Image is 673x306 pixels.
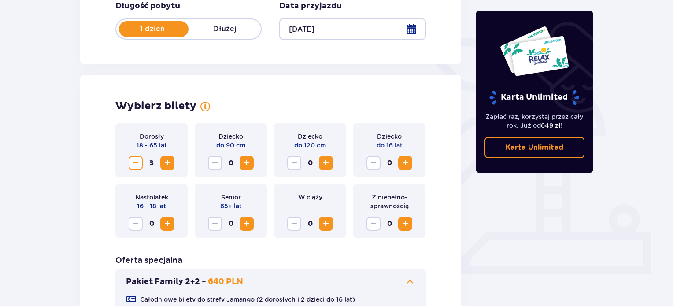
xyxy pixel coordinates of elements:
[115,100,196,113] p: Wybierz bilety
[506,143,563,152] p: Karta Unlimited
[126,277,206,287] p: Pakiet Family 2+2 -
[294,141,326,150] p: do 120 cm
[303,156,317,170] span: 0
[135,193,168,202] p: Nastolatek
[224,217,238,231] span: 0
[366,217,381,231] button: Decrease
[287,217,301,231] button: Decrease
[160,217,174,231] button: Increase
[398,217,412,231] button: Increase
[484,112,585,130] p: Zapłać raz, korzystaj przez cały rok. Już od !
[126,277,415,287] button: Pakiet Family 2+2 -640 PLN
[140,295,355,304] p: Całodniowe bilety do strefy Jamango (2 dorosłych i 2 dzieci do 16 lat)
[287,156,301,170] button: Decrease
[279,1,342,11] p: Data przyjazdu
[382,156,396,170] span: 0
[221,193,241,202] p: Senior
[240,156,254,170] button: Increase
[220,202,242,210] p: 65+ lat
[160,156,174,170] button: Increase
[115,1,180,11] p: Długość pobytu
[484,137,585,158] a: Karta Unlimited
[144,156,159,170] span: 3
[541,122,561,129] span: 649 zł
[208,277,243,287] p: 640 PLN
[137,141,167,150] p: 18 - 65 lat
[377,132,402,141] p: Dziecko
[398,156,412,170] button: Increase
[218,132,243,141] p: Dziecko
[137,202,166,210] p: 16 - 18 lat
[360,193,418,210] p: Z niepełno­sprawnością
[488,90,580,105] p: Karta Unlimited
[377,141,403,150] p: do 16 lat
[129,156,143,170] button: Decrease
[303,217,317,231] span: 0
[129,217,143,231] button: Decrease
[208,156,222,170] button: Decrease
[208,217,222,231] button: Decrease
[366,156,381,170] button: Decrease
[298,193,322,202] p: W ciąży
[115,255,182,266] p: Oferta specjalna
[216,141,245,150] p: do 90 cm
[189,24,261,34] p: Dłużej
[319,156,333,170] button: Increase
[319,217,333,231] button: Increase
[140,132,164,141] p: Dorosły
[224,156,238,170] span: 0
[116,24,189,34] p: 1 dzień
[240,217,254,231] button: Increase
[144,217,159,231] span: 0
[298,132,322,141] p: Dziecko
[382,217,396,231] span: 0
